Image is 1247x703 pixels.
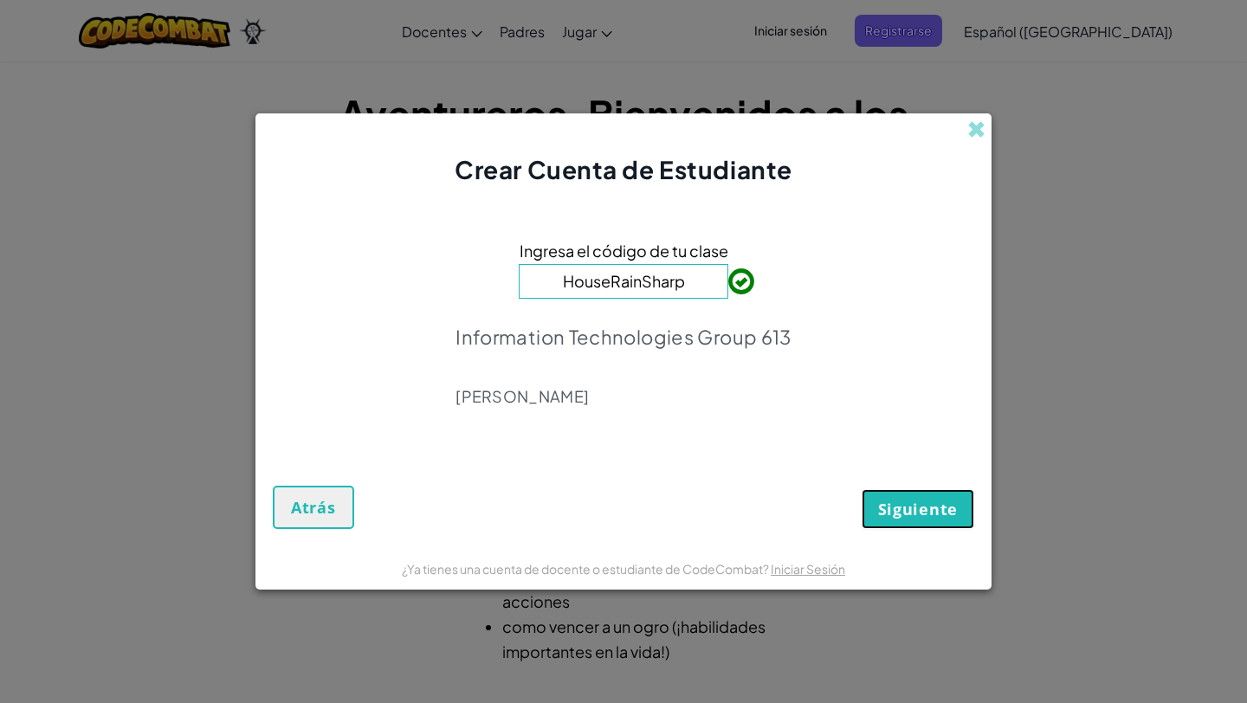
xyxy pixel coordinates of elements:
span: ¿Ya tienes una cuenta de docente o estudiante de CodeCombat? [402,561,771,577]
a: Iniciar Sesión [771,561,845,577]
button: Siguiente [862,489,974,529]
span: Ingresa el código de tu clase [520,238,728,263]
span: Atrás [291,497,336,518]
p: [PERSON_NAME] [456,386,791,407]
button: Atrás [273,486,354,529]
span: Crear Cuenta de Estudiante [455,154,792,184]
p: Information Technologies Group 613 [456,325,791,349]
span: Siguiente [878,499,958,519]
